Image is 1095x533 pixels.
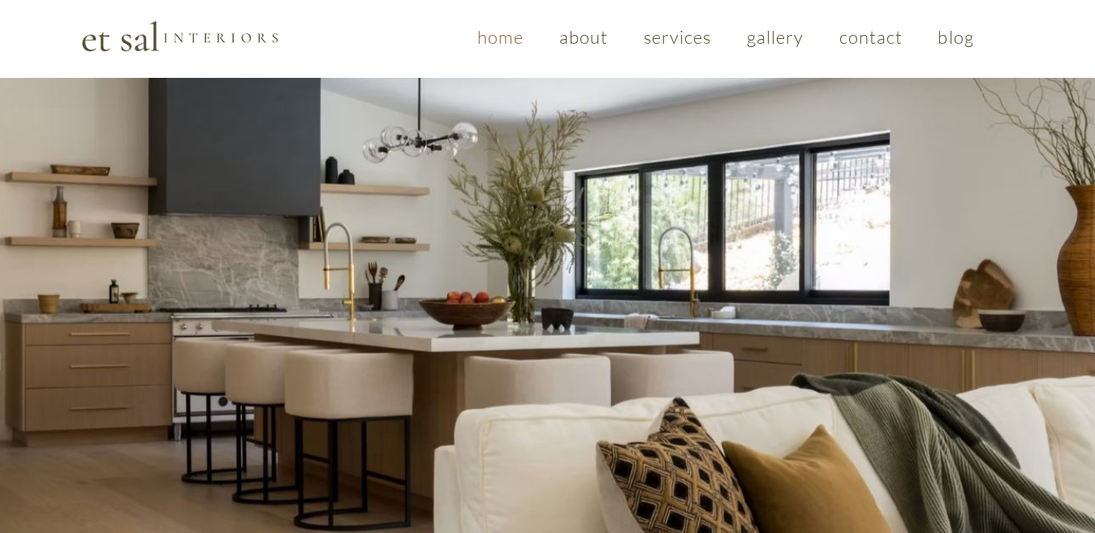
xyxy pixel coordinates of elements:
[747,26,804,48] span: gallery
[924,18,989,56] a: blog
[629,18,726,56] a: services
[477,26,524,48] span: home
[938,26,973,48] span: blog
[559,26,609,48] span: about
[644,26,712,48] span: services
[839,26,903,48] span: contact
[80,19,279,53] img: Et Sal Logo
[825,18,917,56] a: contact
[463,18,538,56] a: home
[545,18,623,56] a: about
[463,18,989,56] nav: Site
[732,18,818,56] a: gallery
